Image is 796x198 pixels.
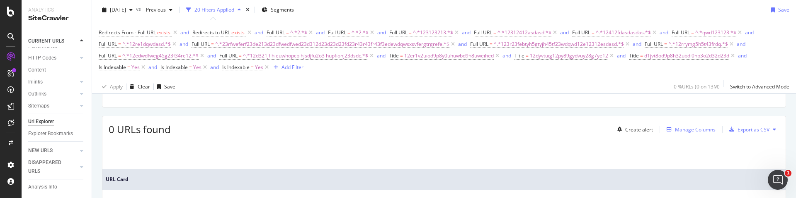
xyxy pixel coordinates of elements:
button: Save [154,80,175,93]
div: and [560,29,569,36]
div: NEW URLS [28,146,53,155]
span: vs [136,5,143,12]
div: Export as CSV [738,126,769,133]
div: Create alert [625,126,653,133]
button: and [617,52,626,60]
button: and [738,52,747,60]
span: ^.*qwd123123.*$ [695,27,736,38]
span: = [239,52,242,59]
span: Is Indexable [160,64,188,71]
span: = [211,41,214,48]
a: CURRENT URLS [28,37,78,45]
span: Full URL [192,41,210,48]
span: ^.*12d321jflhıeuwhopcblhjsdjfu2o3 hupfıonj23dsdc.*$ [243,50,368,62]
div: and [502,52,511,59]
button: and [316,29,325,36]
span: Full URL [99,52,117,59]
div: Analytics [28,7,85,14]
div: and [180,41,188,48]
button: [DATE] [99,3,136,17]
a: HTTP Codes [28,54,78,62]
div: Clear [138,83,150,90]
div: Explorer Bookmarks [28,129,73,138]
a: Content [28,66,86,74]
div: Content [28,66,46,74]
div: and [210,64,219,71]
button: and [207,52,216,60]
button: 20 Filters Applied [183,3,244,17]
div: and [738,52,747,59]
button: and [180,29,189,36]
span: = [347,29,350,36]
button: Apply [99,80,123,93]
button: and [458,40,467,48]
span: ^.*12edwdfweg45g23f34re12.*$ [122,50,199,62]
span: exists [157,29,170,36]
span: ^.*23rfweferf23de213d23dfwedfwed23d312d23d23d23fd23r43r43fr43f3edewdqwsxsvfergtrgrefe.*$ [215,38,449,50]
span: = [640,52,643,59]
span: URL Card [106,176,776,183]
div: and [255,29,263,36]
div: and [737,41,745,48]
span: ^.*12412fdasdasdas.*$ [596,27,651,38]
span: ^.*12re1dqwdasd.*$ [122,38,171,50]
span: Full URL [474,29,492,36]
button: Manage Columns [663,124,716,134]
div: CURRENT URLS [28,37,64,45]
div: Sitemaps [28,102,49,110]
span: ^.*123r23febtyh5gtyjh45tf23wdqwd12e12312esdasd.*$ [494,38,624,50]
span: = [664,41,667,48]
span: Full URL [470,41,488,48]
a: Inlinks [28,78,78,86]
a: NEW URLS [28,146,78,155]
iframe: Intercom live chat [768,170,788,190]
span: = [251,64,254,71]
div: HTTP Codes [28,54,56,62]
span: 12er1v2uıod9p8y0uhuwbd9h8uweıhed [404,50,494,62]
span: = [286,29,289,36]
div: SiteCrawler [28,14,85,23]
button: and [377,52,386,60]
div: Url Explorer [28,117,54,126]
div: and [633,41,641,48]
span: Full URL [389,29,408,36]
span: Full URL [572,29,590,36]
span: = [118,52,121,59]
button: and [180,40,188,48]
a: Url Explorer [28,117,86,126]
span: 1 [785,170,791,177]
span: = [691,29,694,36]
span: = [409,29,412,36]
span: exists [231,29,245,36]
span: Redirects From - Full URL [99,29,156,36]
div: 20 Filters Applied [194,6,234,13]
button: and [660,29,668,36]
button: and [462,29,471,36]
span: = [400,52,403,59]
span: Yes [131,62,140,73]
span: Title [629,52,639,59]
span: Full URL [645,41,663,48]
span: Full URL [219,52,238,59]
span: d1jvt8od9p8h32ubdı0np3o2d32d23d [644,50,729,62]
div: DISAPPEARED URLS [28,158,70,176]
span: = [118,41,121,48]
a: Outlinks [28,90,78,98]
span: ^.*123123213.*$ [413,27,453,38]
div: and [207,52,216,59]
button: and [502,52,511,60]
div: Apply [110,83,123,90]
div: Outlinks [28,90,46,98]
div: times [244,6,251,14]
div: Save [778,6,789,13]
span: = [526,52,529,59]
div: Inlinks [28,78,43,86]
div: and [148,64,157,71]
button: and [148,63,157,71]
span: Yes [193,62,201,73]
button: Previous [143,3,176,17]
div: Save [164,83,175,90]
